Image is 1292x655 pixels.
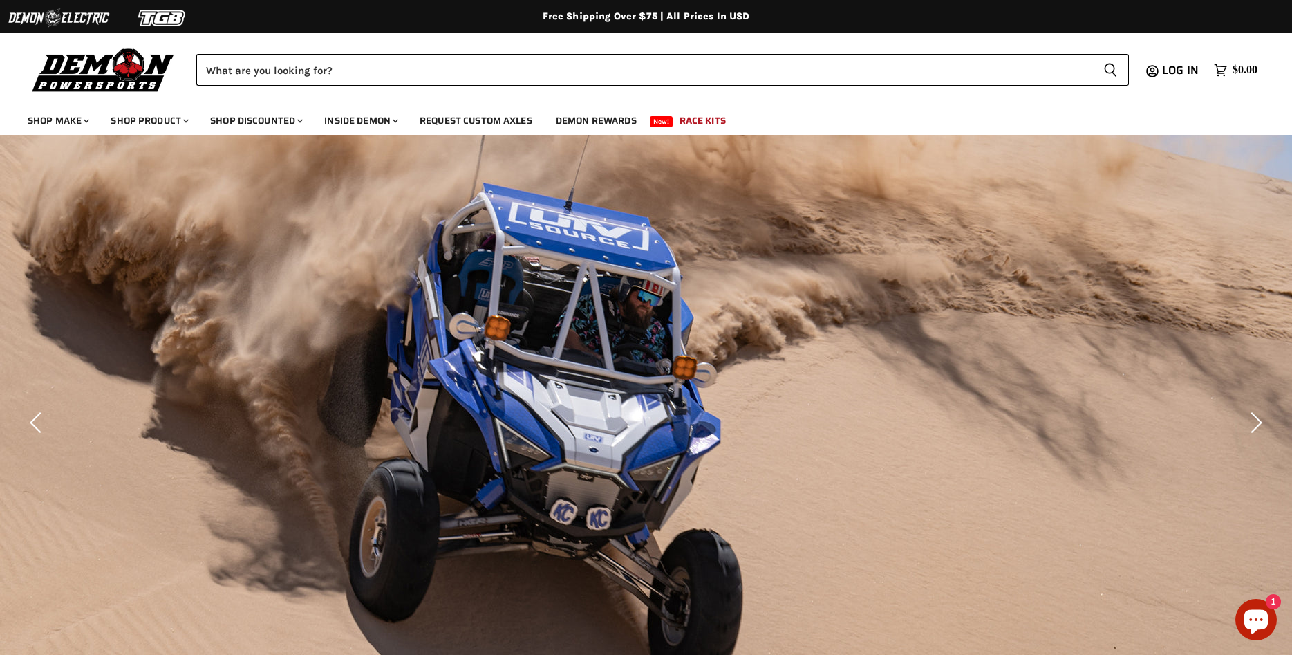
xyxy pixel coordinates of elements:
[196,54,1129,86] form: Product
[314,107,406,135] a: Inside Demon
[1240,409,1268,436] button: Next
[28,45,179,94] img: Demon Powersports
[1156,64,1207,77] a: Log in
[111,5,214,31] img: TGB Logo 2
[93,10,1199,23] div: Free Shipping Over $75 | All Prices In USD
[669,107,736,135] a: Race Kits
[1231,599,1281,644] inbox-online-store-chat: Shopify online store chat
[17,101,1254,135] ul: Main menu
[24,409,52,436] button: Previous
[196,54,1092,86] input: Search
[7,5,111,31] img: Demon Electric Logo 2
[545,107,647,135] a: Demon Rewards
[17,107,97,135] a: Shop Make
[1092,54,1129,86] button: Search
[100,107,197,135] a: Shop Product
[1162,62,1199,79] span: Log in
[200,107,311,135] a: Shop Discounted
[1207,60,1264,80] a: $0.00
[1233,64,1257,77] span: $0.00
[650,116,673,127] span: New!
[409,107,543,135] a: Request Custom Axles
